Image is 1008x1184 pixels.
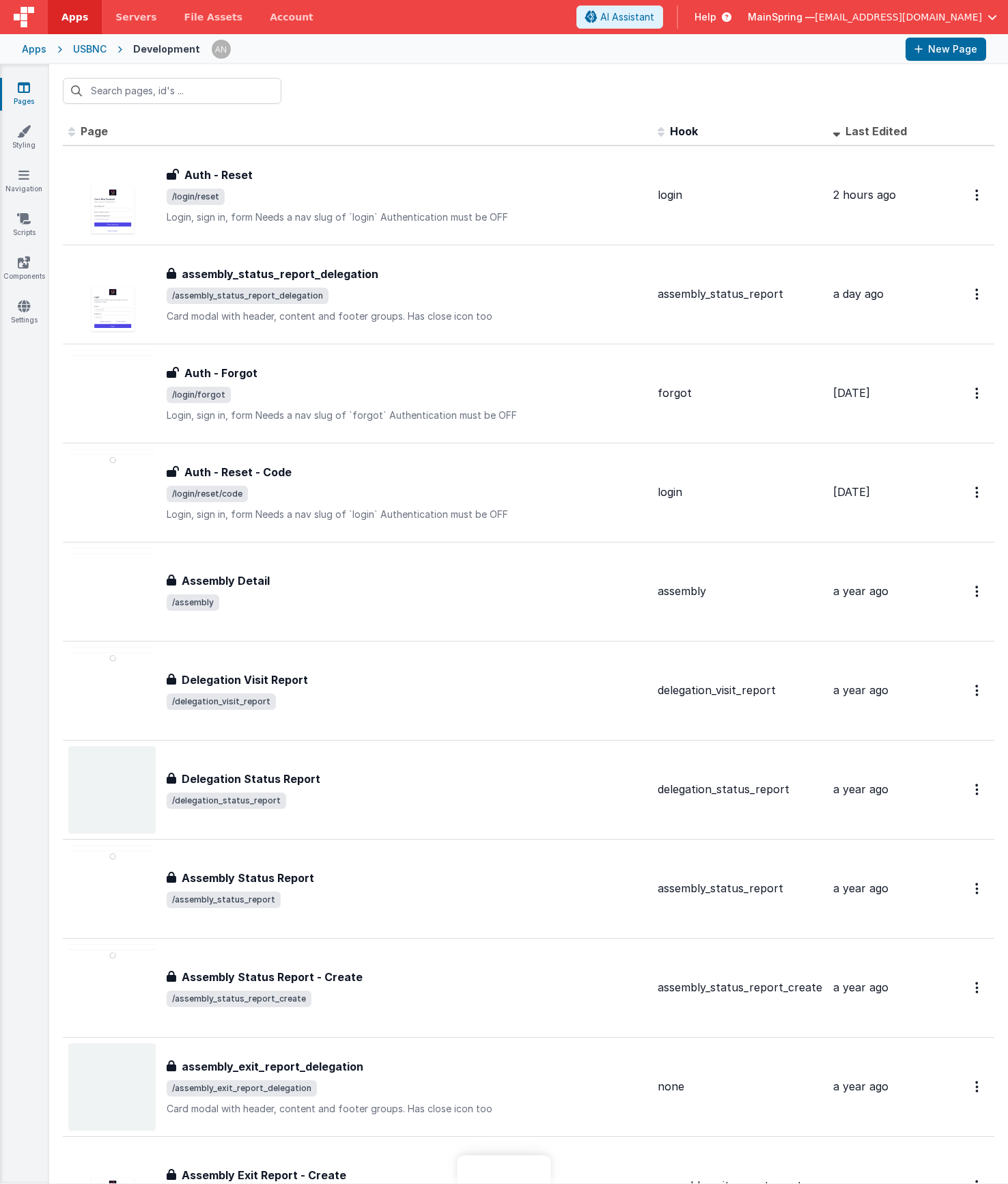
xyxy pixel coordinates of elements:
[167,892,281,908] span: /assembly_status_report
[833,188,896,202] span: 2 hours ago
[967,1073,989,1101] button: Options
[967,379,989,407] button: Options
[748,10,997,24] button: MainSpring — [EMAIL_ADDRESS][DOMAIN_NAME]
[658,187,822,203] div: login
[967,280,989,308] button: Options
[182,969,363,985] h3: Assembly Status Report - Create
[167,793,286,809] span: /delegation_status_report
[167,210,647,224] p: Login, sign in, form Needs a nav slug of `login` Authentication must be OFF
[658,782,822,797] div: delegation_status_report
[167,309,647,323] p: Card modal with header, content and footer groups. Has close icon too
[184,167,253,183] h3: Auth - Reset
[658,1079,822,1094] div: none
[167,288,328,304] span: /assembly_status_report_delegation
[182,1167,346,1183] h3: Assembly Exit Report - Create
[670,124,698,138] span: Hook
[115,10,156,24] span: Servers
[833,1079,888,1093] span: a year ago
[695,10,716,24] span: Help
[212,40,231,59] img: 63cd5caa8a31f9d016618d4acf466499
[658,683,822,698] div: delegation_visit_report
[967,478,989,506] button: Options
[184,365,257,381] h3: Auth - Forgot
[22,42,46,56] div: Apps
[833,287,884,301] span: a day ago
[815,10,982,24] span: [EMAIL_ADDRESS][DOMAIN_NAME]
[167,387,231,403] span: /login/forgot
[658,583,822,599] div: assembly
[967,577,989,605] button: Options
[167,1080,317,1097] span: /assembly_exit_report_delegation
[833,683,888,697] span: a year ago
[458,1155,551,1184] iframe: Marker.io feedback button
[967,974,989,1002] button: Options
[576,5,663,29] button: AI Assistant
[167,594,219,611] span: /assembly
[182,266,378,282] h3: assembly_status_report_delegation
[182,870,314,886] h3: Assembly Status Report
[658,385,822,401] div: forgot
[658,484,822,500] div: login
[182,1058,363,1075] h3: assembly_exit_report_delegation
[967,181,989,209] button: Options
[167,409,647,422] p: Login, sign in, form Needs a nav slug of `forgot` Authentication must be OFF
[833,386,870,400] span: [DATE]
[167,1102,647,1116] p: Card modal with header, content and footer groups. Has close icon too
[184,10,243,24] span: File Assets
[63,78,281,104] input: Search pages, id's ...
[184,464,292,480] h3: Auth - Reset - Code
[967,676,989,704] button: Options
[167,693,276,710] span: /delegation_visit_report
[73,42,107,56] div: USBNC
[658,881,822,896] div: assembly_status_report
[658,286,822,302] div: assembly_status_report
[833,782,888,796] span: a year ago
[906,38,986,61] button: New Page
[61,10,88,24] span: Apps
[833,485,870,499] span: [DATE]
[167,991,311,1007] span: /assembly_status_report_create
[182,573,270,589] h3: Assembly Detail
[133,42,200,56] div: Development
[845,124,907,138] span: Last Edited
[600,10,654,24] span: AI Assistant
[833,584,888,598] span: a year ago
[833,980,888,994] span: a year ago
[182,672,308,688] h3: Delegation Visit Report
[748,10,815,24] span: MainSpring —
[967,875,989,903] button: Options
[967,775,989,803] button: Options
[658,980,822,995] div: assembly_status_report_create
[167,486,248,502] span: /login/reset/code
[167,189,225,205] span: /login/reset
[833,881,888,895] span: a year ago
[167,508,647,521] p: Login, sign in, form Needs a nav slug of `login` Authentication must be OFF
[182,771,320,787] h3: Delegation Status Report
[81,124,108,138] span: Page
